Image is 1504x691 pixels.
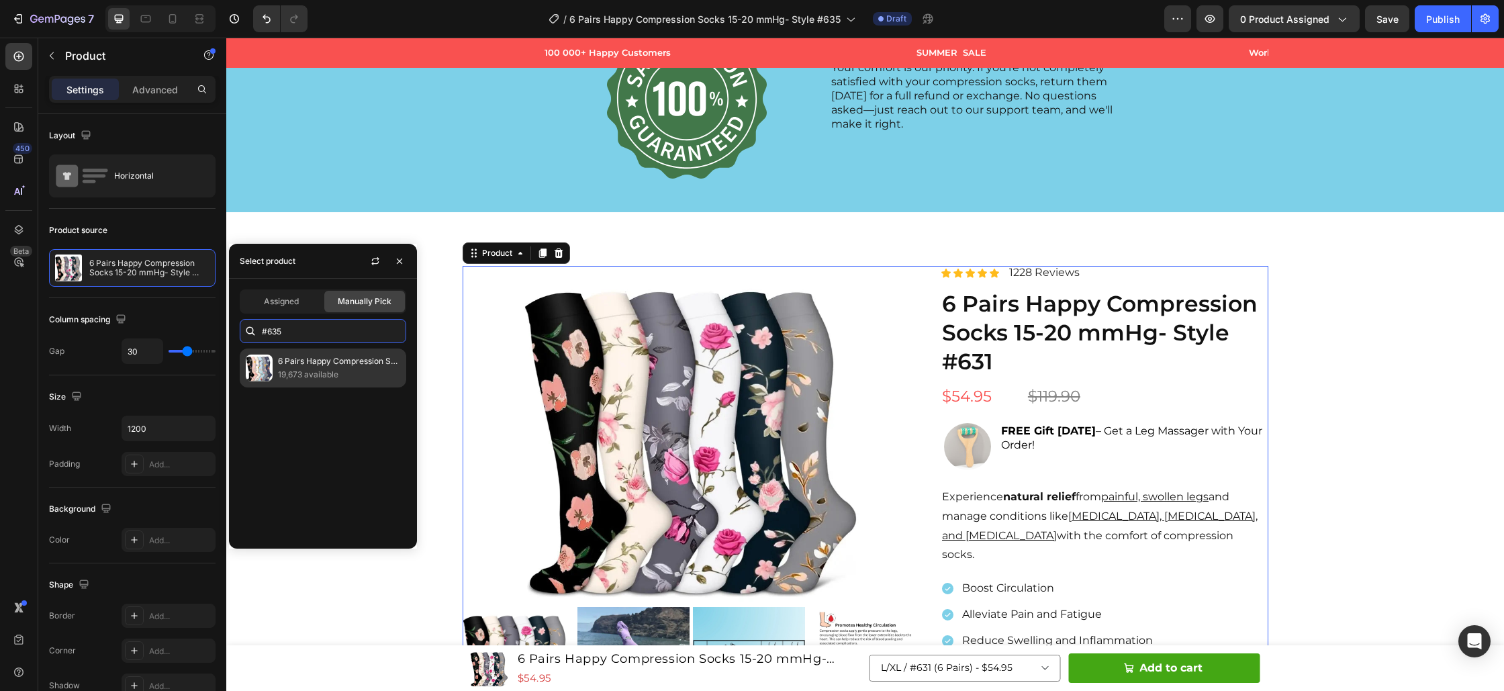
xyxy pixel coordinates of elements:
[149,610,212,623] div: Add...
[736,570,927,584] p: Alleviate Pain and Fatigue
[718,385,765,432] img: gempages_563371605393147045-892be2da-ba6f-4641-820a-89a1c51b088b.jpg
[783,228,853,241] span: 1228 Reviews
[886,13,906,25] span: Draft
[253,210,289,222] div: Product
[122,416,215,441] input: Auto
[49,388,85,406] div: Size
[563,12,567,26] span: /
[13,143,32,154] div: 450
[716,450,1041,527] p: Experience from and manage conditions like with the comfort of compression socks.
[65,48,179,64] p: Product
[1240,12,1329,26] span: 0 product assigned
[1376,13,1399,25] span: Save
[317,8,446,22] h2: 100 000+ Happy Customers
[49,345,64,357] div: Gap
[1021,8,1117,22] h2: Worldwide Shipping
[240,319,406,343] input: Search in Settings & Advanced
[278,368,400,381] p: 19,673 available
[55,255,82,281] img: product feature img
[49,645,76,657] div: Corner
[132,83,178,97] p: Advanced
[800,348,1042,371] div: $119.90
[875,453,982,465] u: painful, swollen legs
[736,596,927,610] p: Reduce Swelling and Inflammation
[49,610,75,622] div: Border
[49,422,71,434] div: Width
[5,5,100,32] button: 7
[88,11,94,27] p: 7
[114,160,196,191] div: Horizontal
[1365,5,1409,32] button: Save
[605,24,896,93] p: Your comfort is our priority. If you're not completely satisfied with your compression socks, ret...
[716,472,1031,504] u: [MEDICAL_DATA], [MEDICAL_DATA], and [MEDICAL_DATA]
[253,5,308,32] div: Undo/Redo
[49,224,107,236] div: Product source
[66,83,104,97] p: Settings
[1229,5,1360,32] button: 0 product assigned
[240,255,295,267] div: Select product
[246,355,273,381] img: collections
[1426,12,1460,26] div: Publish
[290,611,635,632] h1: 6 Pairs Happy Compression Socks 15-20 mmHg- Style #631
[913,621,976,641] div: Add to cart
[569,12,841,26] span: 6 Pairs Happy Compression Socks 15-20 mmHg- Style #635
[226,38,1504,691] iframe: Design area
[49,534,70,546] div: Color
[264,295,299,308] span: Assigned
[714,348,795,371] div: $54.95
[843,616,1034,646] button: Add to cart
[89,259,209,277] p: 6 Pairs Happy Compression Socks 15-20 mmHg- Style #631
[338,295,391,308] span: Manually Pick
[49,127,94,145] div: Layout
[1415,5,1471,32] button: Publish
[775,387,1036,414] span: – Get a Leg Massager with Your Order!
[689,8,761,22] h2: SUMMER SALE
[278,355,400,368] p: 6 Pairs Happy Compression Socks 15-20 mmHg- Style #635
[777,453,849,465] strong: natural relief
[49,500,114,518] div: Background
[1458,625,1491,657] div: Open Intercom Messenger
[736,544,927,558] p: Boost Circulation
[714,250,1042,340] h1: 6 Pairs Happy Compression Socks 15-20 mmHg- Style #631
[49,458,80,470] div: Padding
[775,387,869,400] strong: FREE Gift [DATE]
[149,459,212,471] div: Add...
[290,632,635,650] div: $54.95
[49,311,129,329] div: Column spacing
[122,339,162,363] input: Auto
[149,645,212,657] div: Add...
[10,246,32,257] div: Beta
[149,535,212,547] div: Add...
[49,576,92,594] div: Shape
